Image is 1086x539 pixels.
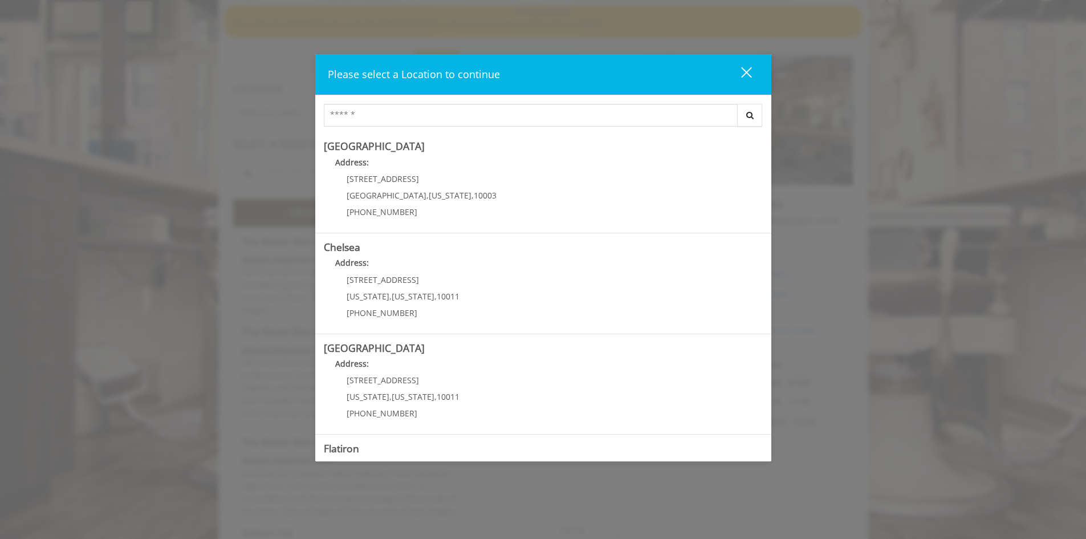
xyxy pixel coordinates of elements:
[437,291,459,302] span: 10011
[335,358,369,369] b: Address:
[429,190,471,201] span: [US_STATE]
[324,341,425,355] b: [GEOGRAPHIC_DATA]
[347,375,419,386] span: [STREET_ADDRESS]
[324,240,360,254] b: Chelsea
[324,104,738,127] input: Search Center
[335,157,369,168] b: Address:
[347,206,417,217] span: [PHONE_NUMBER]
[437,391,459,402] span: 10011
[389,291,392,302] span: ,
[474,190,497,201] span: 10003
[389,391,392,402] span: ,
[347,190,426,201] span: [GEOGRAPHIC_DATA]
[471,190,474,201] span: ,
[324,441,359,455] b: Flatiron
[392,291,434,302] span: [US_STATE]
[324,104,763,132] div: Center Select
[347,291,389,302] span: [US_STATE]
[328,67,500,81] span: Please select a Location to continue
[434,291,437,302] span: ,
[324,139,425,153] b: [GEOGRAPHIC_DATA]
[720,63,759,86] button: close dialog
[426,190,429,201] span: ,
[335,257,369,268] b: Address:
[434,391,437,402] span: ,
[347,307,417,318] span: [PHONE_NUMBER]
[743,111,756,119] i: Search button
[347,408,417,419] span: [PHONE_NUMBER]
[392,391,434,402] span: [US_STATE]
[347,173,419,184] span: [STREET_ADDRESS]
[347,391,389,402] span: [US_STATE]
[728,66,751,83] div: close dialog
[347,274,419,285] span: [STREET_ADDRESS]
